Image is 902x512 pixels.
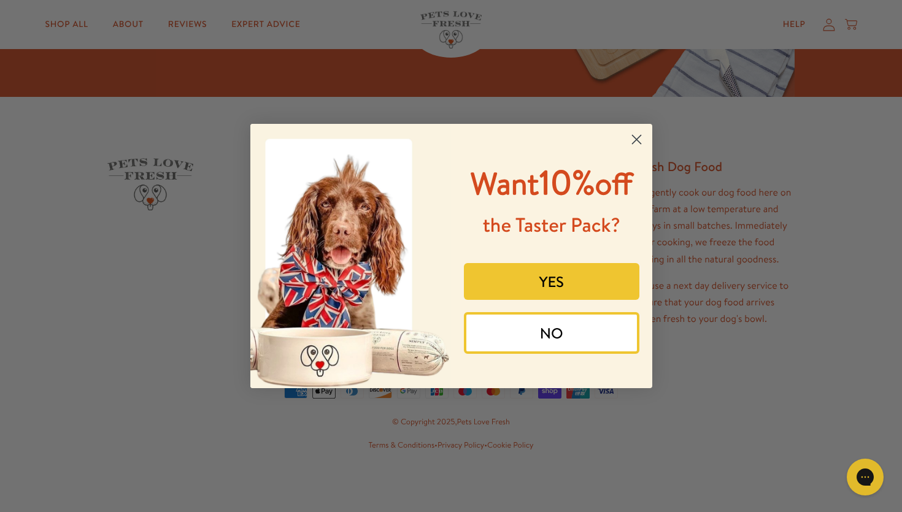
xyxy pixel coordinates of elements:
span: Want [471,162,539,205]
iframe: Gorgias live chat messenger [841,454,890,500]
span: 10% [471,158,633,205]
button: YES [464,263,639,300]
span: the Taster Pack? [483,212,620,239]
img: 8afefe80-1ef6-417a-b86b-9520c2248d41.jpeg [250,124,452,388]
span: off [595,162,633,205]
button: NO [464,312,639,354]
button: Close dialog [626,129,647,150]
